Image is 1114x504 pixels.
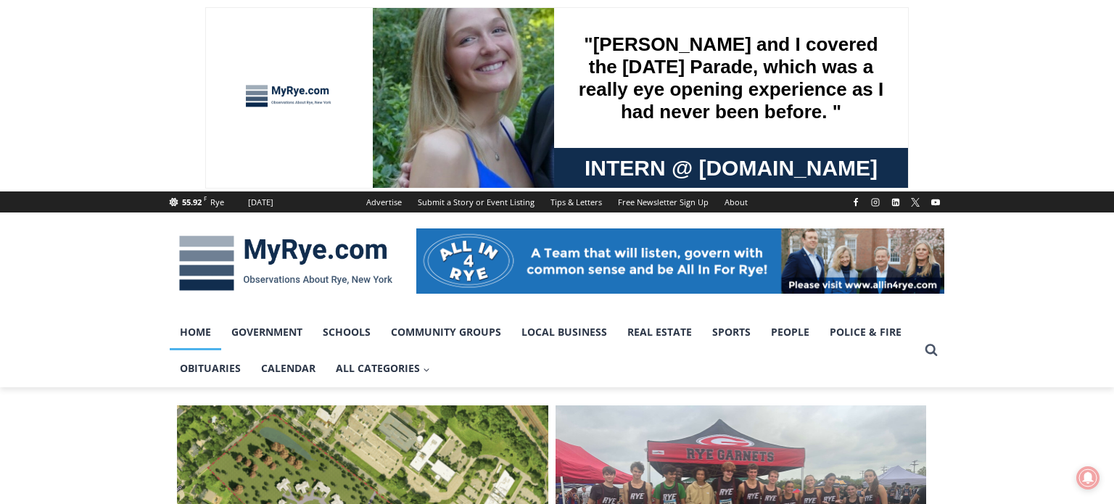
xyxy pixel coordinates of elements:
a: Linkedin [887,194,904,211]
img: MyRye.com [170,226,402,301]
a: Free Newsletter Sign Up [610,191,717,212]
a: Advertise [358,191,410,212]
a: Submit a Story or Event Listing [410,191,542,212]
button: Child menu of All Categories [326,350,440,387]
nav: Secondary Navigation [358,191,756,212]
div: Rye [210,196,224,209]
a: Instagram [867,194,884,211]
a: Community Groups [381,314,511,350]
a: Home [170,314,221,350]
nav: Primary Navigation [170,314,918,387]
span: 55.92 [182,197,202,207]
a: Sports [702,314,761,350]
a: Schools [313,314,381,350]
a: People [761,314,820,350]
a: YouTube [927,194,944,211]
div: "[PERSON_NAME] and I covered the [DATE] Parade, which was a really eye opening experience as I ha... [366,1,685,141]
button: View Search Form [918,337,944,363]
a: Open Tues. - Sun. [PHONE_NUMBER] [1,146,146,181]
a: Real Estate [617,314,702,350]
a: About [717,191,756,212]
a: Local Business [511,314,617,350]
a: Intern @ [DOMAIN_NAME] [349,141,703,181]
a: Calendar [251,350,326,387]
span: F [204,194,207,202]
a: Tips & Letters [542,191,610,212]
a: Government [221,314,313,350]
span: Intern @ [DOMAIN_NAME] [379,144,672,177]
a: Police & Fire [820,314,912,350]
a: X [907,194,924,211]
a: Facebook [847,194,865,211]
img: All in for Rye [416,228,944,294]
a: Obituaries [170,350,251,387]
div: "the precise, almost orchestrated movements of cutting and assembling sushi and [PERSON_NAME] mak... [149,91,213,173]
span: Open Tues. - Sun. [PHONE_NUMBER] [4,149,142,205]
div: [DATE] [248,196,273,209]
